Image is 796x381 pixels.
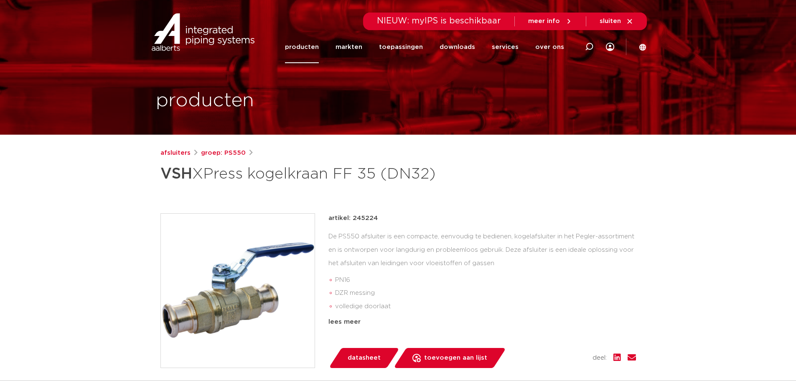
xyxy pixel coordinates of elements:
a: services [492,31,519,63]
li: PN16 [335,274,636,287]
img: Product Image for VSH XPress kogelkraan FF 35 (DN32) [161,214,315,368]
li: DZR messing [335,286,636,300]
a: toepassingen [379,31,423,63]
nav: Menu [285,31,564,63]
h1: producten [156,87,254,114]
strong: VSH [160,166,192,182]
a: downloads [440,31,475,63]
a: meer info [528,18,572,25]
span: toevoegen aan lijst [424,351,487,365]
span: NIEUW: myIPS is beschikbaar [377,17,501,25]
a: afsluiters [160,148,191,158]
h1: XPress kogelkraan FF 35 (DN32) [160,161,474,187]
span: datasheet [348,351,381,365]
li: volledige doorlaat [335,300,636,313]
a: sluiten [600,18,633,25]
span: deel: [593,353,607,363]
li: blow-out en vandalisme bestendige constructie [335,313,636,327]
a: markten [336,31,362,63]
p: artikel: 245224 [328,213,378,223]
a: groep: PS550 [201,148,246,158]
span: meer info [528,18,560,24]
a: datasheet [328,348,399,368]
div: De PS550 afsluiter is een compacte, eenvoudig te bedienen, kogelafsluiter in het Pegler-assortime... [328,230,636,314]
span: sluiten [600,18,621,24]
a: producten [285,31,319,63]
a: over ons [535,31,564,63]
div: lees meer [328,317,636,327]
